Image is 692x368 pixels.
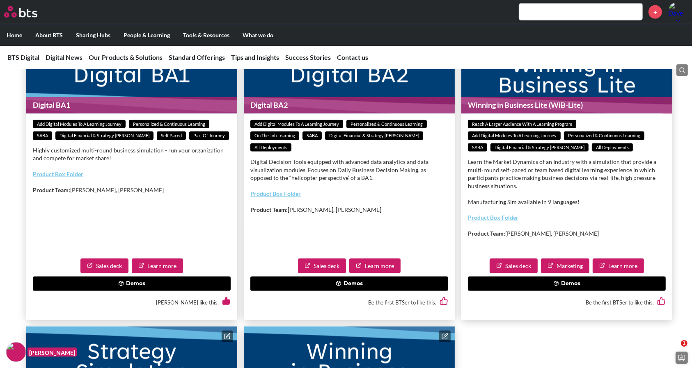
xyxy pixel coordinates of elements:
[55,132,154,140] span: Digital financial & Strategy [PERSON_NAME]
[468,291,666,313] div: Be the first BTSer to like this.
[6,342,26,362] img: F
[668,2,688,22] img: Dave Ackley
[33,186,70,193] strong: Product Team:
[468,214,518,221] a: Product Box Folder
[349,259,401,273] a: Learn more
[668,2,688,22] a: Profile
[250,132,299,140] span: On The Job Learning
[439,331,451,342] button: Edit content
[80,259,128,273] a: Sales deck
[69,25,117,46] label: Sharing Hubs
[648,5,662,19] a: +
[46,53,82,61] a: Digital News
[490,143,589,152] span: Digital financial & Strategy [PERSON_NAME]
[132,259,183,273] a: Learn more
[4,6,37,18] img: BTS Logo
[468,198,666,206] p: Manufacturing Sim available in 9 languages!
[592,143,633,152] span: All deployments
[26,97,237,113] h1: Digital BA1
[33,170,83,177] a: Product Box Folder
[33,291,231,313] div: [PERSON_NAME] like this.
[468,277,666,291] button: Demos
[664,340,684,360] iframe: Intercom live chat
[29,25,69,46] label: About BTS
[231,53,279,61] a: Tips and Insights
[7,53,39,61] a: BTS Digital
[33,186,231,194] p: [PERSON_NAME], [PERSON_NAME]
[189,132,229,140] span: Part of Journey
[468,229,666,238] p: [PERSON_NAME], [PERSON_NAME]
[33,120,126,129] span: Add Digital Modules to a Learning Journey
[593,259,644,273] a: Learn more
[244,97,455,113] h1: Digital BA2
[346,120,427,129] span: Personalized & Continuous Learning
[250,277,448,291] button: Demos
[302,132,322,140] span: SABA
[541,259,589,273] a: Marketing
[236,25,280,46] label: What we do
[250,291,448,313] div: Be the first BTSer to like this.
[27,348,77,357] figcaption: [PERSON_NAME]
[468,132,561,140] span: Add Digital Modules to a Learning Journey
[33,132,52,140] span: SABA
[222,331,233,342] button: Edit content
[250,120,343,129] span: Add Digital Modules to a Learning Journey
[33,277,231,291] button: Demos
[4,6,53,18] a: Go home
[461,97,672,113] h1: Winning in Business Lite (WiB-Lite)
[157,132,186,140] span: Self paced
[169,53,225,61] a: Standard Offerings
[681,340,687,347] span: 1
[176,25,236,46] label: Tools & Resources
[337,53,368,61] a: Contact us
[250,143,291,152] span: All deployments
[468,143,487,152] span: SABA
[89,53,163,61] a: Our Products & Solutions
[250,190,301,197] a: Product Box Folder
[468,120,576,129] span: Reach a Larger Audience With a Learning Program
[468,158,666,190] p: Learn the Market Dynamics of an Industry with a simulation that provide a multi-round self-paced ...
[490,259,538,273] a: Sales deck
[564,132,644,140] span: Personalized & Continuous Learning
[325,132,423,140] span: Digital financial & Strategy [PERSON_NAME]
[285,53,331,61] a: Success Stories
[117,25,176,46] label: People & Learning
[33,146,231,162] p: Highly customized multi-round business simulation - run your organization and compete for market ...
[298,259,346,273] a: Sales deck
[250,206,288,213] strong: Product Team:
[129,120,209,129] span: Personalized & Continuous Learning
[250,158,448,182] p: Digital Decision Tools equipped with advanced data analytics and data visualization modules. Focu...
[468,230,505,237] strong: Product Team:
[250,206,448,214] p: [PERSON_NAME], [PERSON_NAME]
